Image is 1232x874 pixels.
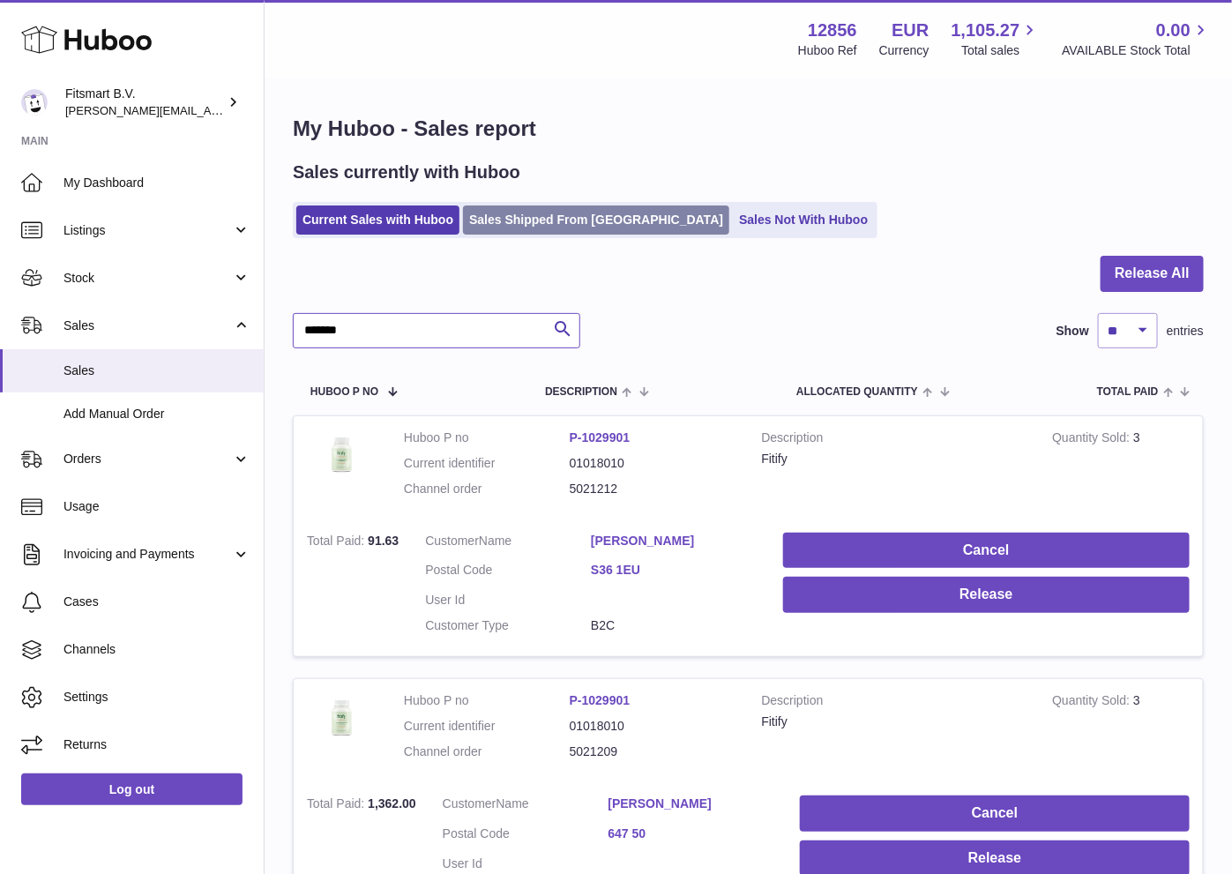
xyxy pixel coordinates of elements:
strong: Description [762,692,1027,713]
dd: B2C [591,617,757,634]
a: [PERSON_NAME] [609,796,774,812]
dt: User Id [443,855,609,872]
span: My Dashboard [63,175,250,191]
strong: 12856 [808,19,857,42]
span: Customer [443,796,497,811]
span: Invoicing and Payments [63,546,232,563]
strong: Total Paid [307,796,368,815]
a: 0.00 AVAILABLE Stock Total [1062,19,1211,59]
button: Release [783,577,1190,613]
span: Stock [63,270,232,287]
strong: EUR [892,19,929,42]
span: entries [1167,323,1204,340]
span: Orders [63,451,232,467]
dd: 01018010 [570,455,735,472]
a: 1,105.27 Total sales [952,19,1041,59]
div: Fitify [762,451,1027,467]
strong: Quantity Sold [1052,430,1133,449]
span: Sales [63,317,232,334]
dt: Current identifier [404,718,570,735]
a: Sales Shipped From [GEOGRAPHIC_DATA] [463,205,729,235]
dt: Name [425,533,591,554]
a: Sales Not With Huboo [733,205,874,235]
a: [PERSON_NAME] [591,533,757,549]
span: Add Manual Order [63,406,250,422]
span: Sales [63,362,250,379]
button: Cancel [783,533,1190,569]
span: Settings [63,689,250,706]
dt: Huboo P no [404,430,570,446]
span: 91.63 [368,534,399,548]
dt: Channel order [404,743,570,760]
span: Total sales [961,42,1040,59]
img: jonathan@leaderoo.com [21,89,48,116]
div: Currency [879,42,930,59]
span: Usage [63,498,250,515]
dt: Postal Code [443,825,609,847]
a: P-1029901 [570,693,631,707]
strong: Total Paid [307,534,368,552]
span: Huboo P no [310,386,378,398]
td: 3 [1039,416,1203,519]
dd: 5021209 [570,743,735,760]
span: Listings [63,222,232,239]
td: 3 [1039,679,1203,782]
span: ALLOCATED Quantity [796,386,918,398]
dt: Postal Code [425,562,591,583]
h1: My Huboo - Sales report [293,115,1204,143]
dd: 5021212 [570,481,735,497]
span: Total paid [1097,386,1159,398]
a: 647 50 [609,825,774,842]
div: Fitsmart B.V. [65,86,224,119]
a: S36 1EU [591,562,757,579]
div: Fitify [762,713,1027,730]
img: 128561739542540.png [307,692,377,743]
dt: User Id [425,592,591,609]
dt: Name [443,796,609,817]
h2: Sales currently with Huboo [293,161,520,184]
label: Show [1057,323,1089,340]
button: Cancel [800,796,1190,832]
dt: Channel order [404,481,570,497]
span: Customer [425,534,479,548]
dt: Huboo P no [404,692,570,709]
dt: Customer Type [425,617,591,634]
span: AVAILABLE Stock Total [1062,42,1211,59]
a: P-1029901 [570,430,631,444]
span: Returns [63,736,250,753]
span: Description [545,386,617,398]
strong: Quantity Sold [1052,693,1133,712]
span: 1,362.00 [368,796,416,811]
img: 128561739542540.png [307,430,377,480]
a: Log out [21,773,243,805]
span: 0.00 [1156,19,1191,42]
a: Current Sales with Huboo [296,205,459,235]
strong: Description [762,430,1027,451]
span: Channels [63,641,250,658]
span: Cases [63,594,250,610]
span: 1,105.27 [952,19,1020,42]
span: [PERSON_NAME][EMAIL_ADDRESS][DOMAIN_NAME] [65,103,354,117]
dd: 01018010 [570,718,735,735]
button: Release All [1101,256,1204,292]
div: Huboo Ref [798,42,857,59]
dt: Current identifier [404,455,570,472]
